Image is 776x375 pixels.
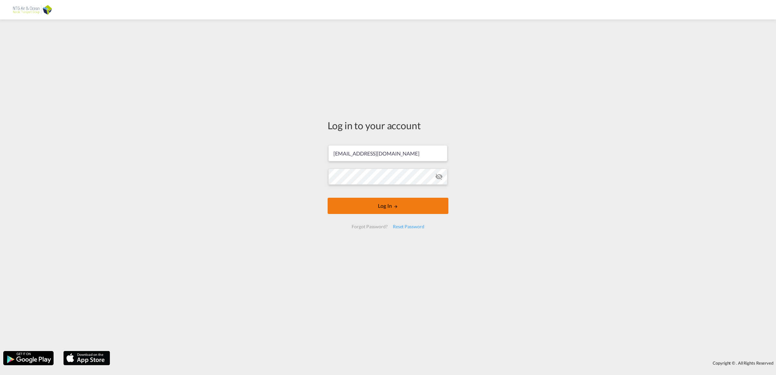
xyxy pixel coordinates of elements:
[10,3,54,17] img: 24501a20ab7611ecb8bce1a71c18ae17.png
[3,350,54,366] img: google.png
[113,357,776,369] div: Copyright © . All Rights Reserved
[349,221,390,232] div: Forgot Password?
[328,145,447,161] input: Enter email/phone number
[390,221,427,232] div: Reset Password
[63,350,111,366] img: apple.png
[435,173,443,181] md-icon: icon-eye-off
[328,198,448,214] button: LOGIN
[328,119,448,132] div: Log in to your account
